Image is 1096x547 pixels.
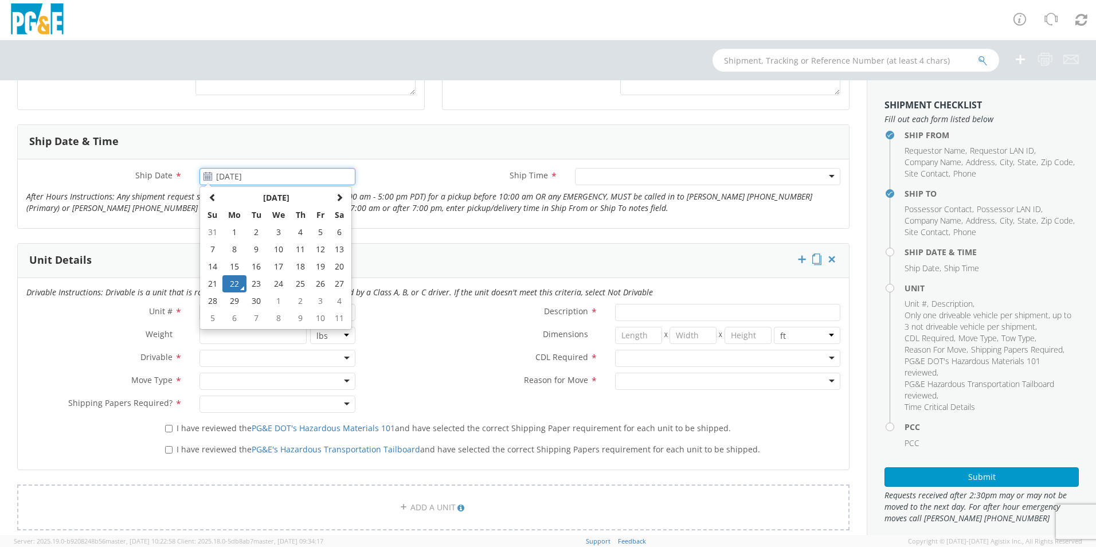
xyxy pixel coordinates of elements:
[905,215,963,226] li: ,
[267,206,291,224] th: We
[1000,215,1015,226] li: ,
[252,423,395,433] a: PG&E DOT's Hazardous Materials 101
[290,292,310,310] td: 2
[1041,215,1073,226] span: Zip Code
[222,275,246,292] td: 22
[311,224,330,241] td: 5
[931,298,974,310] li: ,
[68,397,173,408] span: Shipping Papers Required?
[311,292,330,310] td: 3
[1017,215,1036,226] span: State
[246,292,267,310] td: 30
[713,49,999,72] input: Shipment, Tracking or Reference Number (at least 4 chars)
[267,275,291,292] td: 24
[202,292,222,310] td: 28
[311,241,330,258] td: 12
[330,310,349,327] td: 11
[1041,215,1075,226] li: ,
[311,310,330,327] td: 10
[966,157,997,168] li: ,
[966,157,995,167] span: Address
[290,310,310,327] td: 9
[222,206,246,224] th: Mo
[905,204,974,215] li: ,
[222,224,246,241] td: 1
[905,344,966,355] span: Reason For Move
[970,145,1034,156] span: Requestor LAN ID
[267,292,291,310] td: 1
[330,275,349,292] td: 27
[335,193,343,201] span: Next Month
[971,344,1064,355] li: ,
[535,351,588,362] span: CDL Required
[618,537,646,545] a: Feedback
[14,537,175,545] span: Server: 2025.19.0-b9208248b56
[290,206,310,224] th: Th
[311,275,330,292] td: 26
[905,333,956,344] li: ,
[905,157,961,167] span: Company Name
[905,378,1076,401] li: ,
[510,170,548,181] span: Ship Time
[905,248,1079,256] h4: Ship Date & Time
[202,224,222,241] td: 31
[1017,157,1036,167] span: State
[905,310,1071,332] span: Only one driveable vehicle per shipment, up to 3 not driveable vehicle per shipment
[905,204,972,214] span: Possessor Contact
[884,114,1079,125] span: Fill out each form listed below
[958,333,999,344] li: ,
[905,168,949,179] span: Site Contact
[717,327,725,344] span: X
[905,226,950,238] li: ,
[905,333,954,343] span: CDL Required
[177,444,760,455] span: I have reviewed the and have selected the correct Shipping Papers requirement for each unit to be...
[9,3,66,37] img: pge-logo-06675f144f4cfa6a6814.png
[267,310,291,327] td: 8
[290,224,310,241] td: 4
[1000,215,1013,226] span: City
[222,292,246,310] td: 29
[905,355,1076,378] li: ,
[977,204,1043,215] li: ,
[222,310,246,327] td: 6
[222,189,330,206] th: Select Month
[290,258,310,275] td: 18
[1000,157,1015,168] li: ,
[1001,333,1036,344] li: ,
[524,374,588,385] span: Reason for Move
[267,241,291,258] td: 10
[146,329,173,339] span: Weight
[662,327,670,344] span: X
[905,423,1079,431] h4: PCC
[615,327,662,344] input: Length
[253,537,323,545] span: master, [DATE] 09:34:17
[222,258,246,275] td: 15
[905,168,950,179] li: ,
[311,206,330,224] th: Fr
[290,275,310,292] td: 25
[953,226,976,237] span: Phone
[202,275,222,292] td: 21
[209,193,217,201] span: Previous Month
[977,204,1041,214] span: Possessor LAN ID
[246,310,267,327] td: 7
[905,215,961,226] span: Company Name
[544,306,588,317] span: Description
[905,131,1079,139] h4: Ship From
[177,537,323,545] span: Client: 2025.18.0-5db8ab7
[905,284,1079,292] h4: Unit
[905,145,965,156] span: Requestor Name
[246,206,267,224] th: Tu
[311,258,330,275] td: 19
[17,485,850,530] a: ADD A UNIT
[725,327,772,344] input: Height
[330,224,349,241] td: 6
[905,263,940,273] span: Ship Date
[1041,157,1075,168] li: ,
[290,241,310,258] td: 11
[252,444,420,455] a: PG&E's Hazardous Transportation Tailboard
[330,292,349,310] td: 4
[202,310,222,327] td: 5
[202,241,222,258] td: 7
[905,157,963,168] li: ,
